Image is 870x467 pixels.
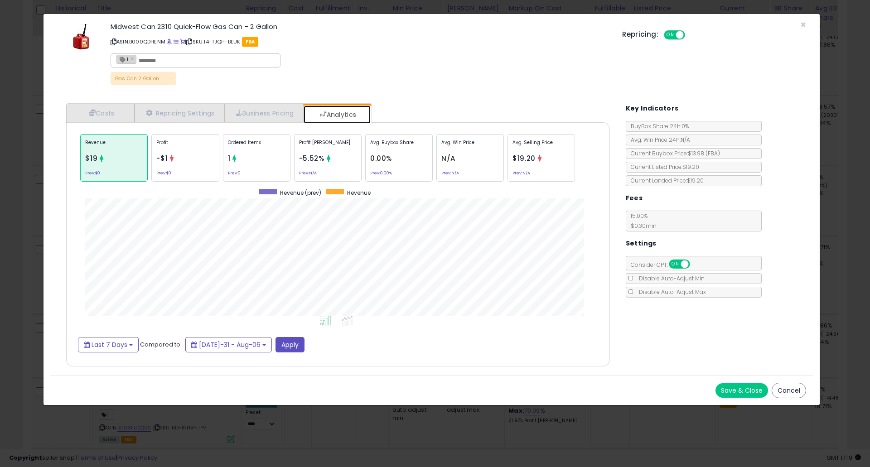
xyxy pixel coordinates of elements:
[67,104,135,122] a: Costs
[117,55,128,63] span: 1
[156,172,171,174] small: Prev: $0
[224,104,304,122] a: Business Pricing
[626,103,679,114] h5: Key Indicators
[626,163,699,171] span: Current Listed Price: $19.20
[85,172,100,174] small: Prev: $0
[626,222,657,230] span: $0.30 min
[228,154,231,163] span: 1
[626,193,643,204] h5: Fees
[167,38,172,45] a: BuyBox page
[275,337,304,352] button: Apply
[85,154,97,163] span: $19
[512,172,530,174] small: Prev: N/A
[441,139,499,153] p: Avg. Win Price
[347,189,371,197] span: Revenue
[512,154,536,163] span: $19.20
[92,340,127,349] span: Last 7 Days
[199,340,261,349] span: [DATE]-31 - Aug-06
[626,122,689,130] span: BuyBox Share 24h: 0%
[242,37,259,47] span: FBA
[111,23,609,30] h3: Midwest Can 2310 Quick-Flow Gas Can - 2 Gallon
[688,260,703,268] span: OFF
[684,31,698,39] span: OFF
[135,104,224,122] a: Repricing Settings
[111,72,176,85] p: Gas Can 2 Gallon
[299,139,357,153] p: Profit [PERSON_NAME]
[111,34,609,49] p: ASIN: B000QDHENM | SKU: 14-TJQH-BEUK
[180,38,185,45] a: Your listing only
[130,54,136,63] a: ×
[156,139,214,153] p: Profit
[441,154,455,163] span: N/A
[85,139,143,153] p: Revenue
[634,288,706,296] span: Disable Auto-Adjust Max
[228,172,241,174] small: Prev: 0
[370,139,428,153] p: Avg. Buybox Share
[706,149,720,157] span: ( FBA )
[228,139,285,153] p: Ordered Items
[622,31,658,38] h5: Repricing:
[626,177,704,184] span: Current Landed Price: $19.20
[626,149,720,157] span: Current Buybox Price:
[688,149,720,157] span: $13.98
[304,106,371,124] a: Analytics
[626,261,702,269] span: Consider CPT:
[441,172,459,174] small: Prev: N/A
[626,136,690,144] span: Avg. Win Price 24h: N/A
[174,38,179,45] a: All offer listings
[626,238,657,249] h5: Settings
[512,139,570,153] p: Avg. Selling Price
[626,212,657,230] span: 15.00 %
[280,189,321,197] span: Revenue (prev)
[634,274,705,282] span: Disable Auto-Adjust Min
[299,172,317,174] small: Prev: N/A
[67,23,94,50] img: 41RPlejy6qL._SL60_.jpg
[670,260,681,268] span: ON
[156,154,168,163] span: -$1
[370,172,392,174] small: Prev: 0.00%
[772,383,806,398] button: Cancel
[140,340,182,348] span: Compared to:
[299,154,324,163] span: -5.52%
[370,154,392,163] span: 0.00%
[715,383,768,398] button: Save & Close
[800,18,806,31] span: ×
[665,31,676,39] span: ON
